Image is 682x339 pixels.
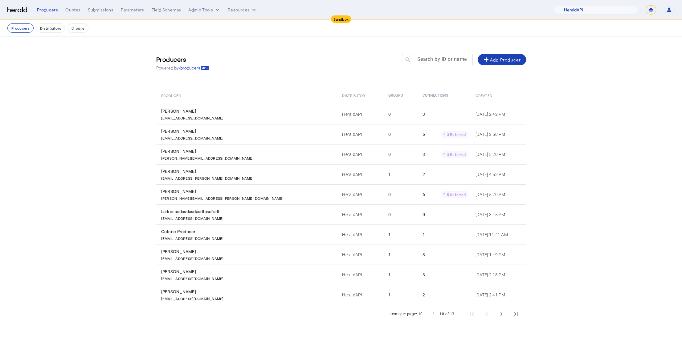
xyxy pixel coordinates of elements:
[161,215,224,221] p: [EMAIL_ADDRESS][DOMAIN_NAME]
[161,269,335,275] div: [PERSON_NAME]
[383,224,417,245] td: 1
[483,56,490,63] mat-icon: add
[383,184,417,204] td: 0
[471,104,526,124] td: [DATE] 2:42 PM
[422,211,468,218] div: 0
[337,124,383,144] td: HeraldAPI
[433,311,455,317] div: 1 – 10 of 13
[471,164,526,184] td: [DATE] 4:52 PM
[161,289,335,295] div: [PERSON_NAME]
[383,204,417,224] td: 0
[337,224,383,245] td: HeraldAPI
[471,144,526,164] td: [DATE] 5:20 PM
[383,104,417,124] td: 0
[483,56,521,63] div: Add Producer
[7,7,27,13] img: Herald Logo
[383,87,417,104] th: Groups
[383,265,417,285] td: 1
[422,151,468,158] div: 3
[161,228,335,235] div: Coterie Producer
[161,154,254,161] p: [PERSON_NAME][EMAIL_ADDRESS][DOMAIN_NAME]
[337,285,383,305] td: HeraldAPI
[422,272,468,278] div: 3
[36,23,65,33] button: Distributors
[337,245,383,265] td: HeraldAPI
[422,171,468,178] div: 2
[161,208,335,215] div: Larker asdasdasdasdfasdfsdf
[337,184,383,204] td: HeraldAPI
[422,191,468,198] div: 6
[422,111,468,117] div: 3
[447,152,466,157] span: 3 Referred
[471,87,526,104] th: Created
[471,184,526,204] td: [DATE] 5:20 PM
[161,148,335,154] div: [PERSON_NAME]
[188,7,220,13] button: internal dropdown menu
[161,134,224,140] p: [EMAIL_ADDRESS][DOMAIN_NAME]
[390,311,417,317] div: Items per page:
[161,255,224,261] p: [EMAIL_ADDRESS][DOMAIN_NAME]
[509,307,524,321] button: Last page
[494,307,509,321] button: Next page
[422,292,468,298] div: 2
[422,252,468,258] div: 3
[161,295,224,301] p: [EMAIL_ADDRESS][DOMAIN_NAME]
[337,144,383,164] td: HeraldAPI
[337,265,383,285] td: HeraldAPI
[156,65,209,71] p: Powered by
[152,7,181,13] div: Field Schemas
[422,131,468,138] div: 6
[417,87,471,104] th: Connections
[161,108,335,114] div: [PERSON_NAME]
[156,87,337,104] th: Producer
[161,235,224,241] p: [EMAIL_ADDRESS][DOMAIN_NAME]
[447,132,466,136] span: 3 Referred
[37,7,58,13] div: Producers
[447,192,466,197] span: 5 Referred
[337,204,383,224] td: HeraldAPI
[7,23,34,33] button: Producers
[471,204,526,224] td: [DATE] 3:45 PM
[161,195,284,201] p: [PERSON_NAME][EMAIL_ADDRESS][PERSON_NAME][DOMAIN_NAME]
[161,114,224,120] p: [EMAIL_ADDRESS][DOMAIN_NAME]
[478,54,526,65] button: Add Producer
[337,164,383,184] td: HeraldAPI
[383,285,417,305] td: 1
[471,124,526,144] td: [DATE] 2:50 PM
[67,23,88,33] button: Groups
[383,164,417,184] td: 1
[161,249,335,255] div: [PERSON_NAME]
[228,7,257,13] button: Resources dropdown menu
[179,65,209,71] a: /producers
[471,285,526,305] td: [DATE] 2:41 PM
[383,245,417,265] td: 1
[417,56,467,62] mat-label: Search by ID or name
[422,232,468,238] div: 1
[65,7,80,13] div: Quotes
[161,188,335,195] div: [PERSON_NAME]
[161,174,254,181] p: [EMAIL_ADDRESS][PERSON_NAME][DOMAIN_NAME]
[88,7,113,13] div: Submissions
[383,144,417,164] td: 0
[156,55,209,64] h3: Producers
[161,128,335,134] div: [PERSON_NAME]
[402,56,412,64] mat-icon: search
[471,245,526,265] td: [DATE] 1:49 PM
[161,168,335,174] div: [PERSON_NAME]
[337,104,383,124] td: HeraldAPI
[121,7,144,13] div: Parameters
[337,87,383,104] th: Distributor
[471,224,526,245] td: [DATE] 11:41 AM
[471,265,526,285] td: [DATE] 2:18 PM
[331,15,351,23] div: Sandbox
[418,311,423,317] div: 10
[161,275,224,281] p: [EMAIL_ADDRESS][DOMAIN_NAME]
[383,124,417,144] td: 0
